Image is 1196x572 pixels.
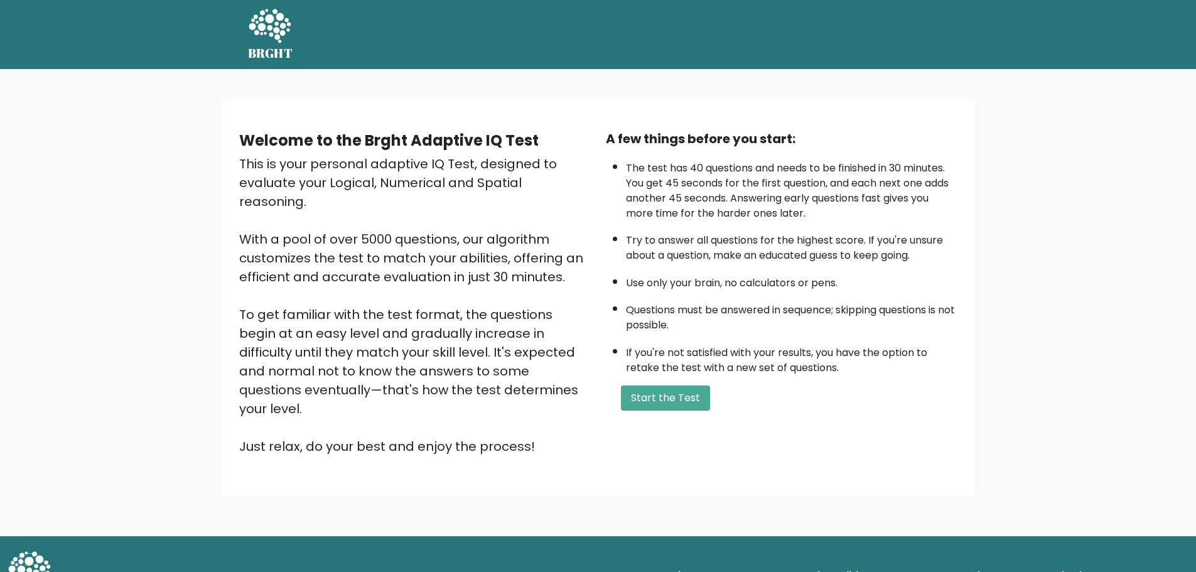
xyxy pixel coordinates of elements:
[626,269,957,291] li: Use only your brain, no calculators or pens.
[626,339,957,375] li: If you're not satisfied with your results, you have the option to retake the test with a new set ...
[248,5,293,64] a: BRGHT
[248,46,293,61] h5: BRGHT
[239,130,539,151] b: Welcome to the Brght Adaptive IQ Test
[626,296,957,333] li: Questions must be answered in sequence; skipping questions is not possible.
[626,227,957,263] li: Try to answer all questions for the highest score. If you're unsure about a question, make an edu...
[621,386,710,411] button: Start the Test
[239,154,591,456] div: This is your personal adaptive IQ Test, designed to evaluate your Logical, Numerical and Spatial ...
[606,129,957,148] div: A few things before you start:
[626,154,957,221] li: The test has 40 questions and needs to be finished in 30 minutes. You get 45 seconds for the firs...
